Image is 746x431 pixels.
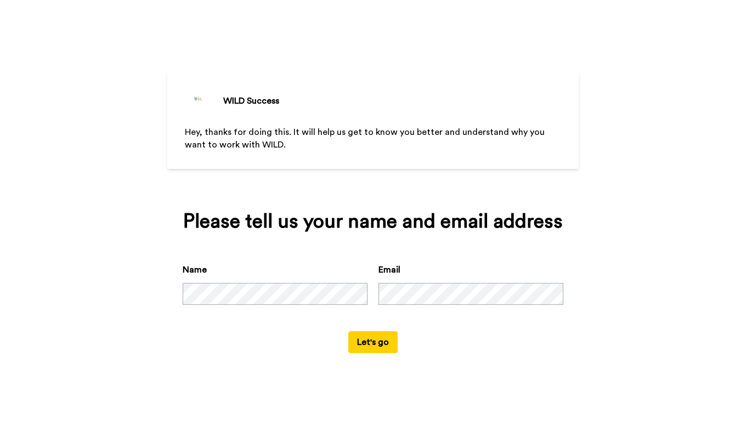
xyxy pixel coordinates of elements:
label: Email [378,263,400,276]
div: Please tell us your name and email address [183,211,563,232]
label: Name [183,263,207,276]
span: Hey, thanks for doing this. It will help us get to know you better and understand why you want to... [185,128,547,149]
button: Let's go [348,331,398,353]
div: WILD Success [223,94,279,107]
